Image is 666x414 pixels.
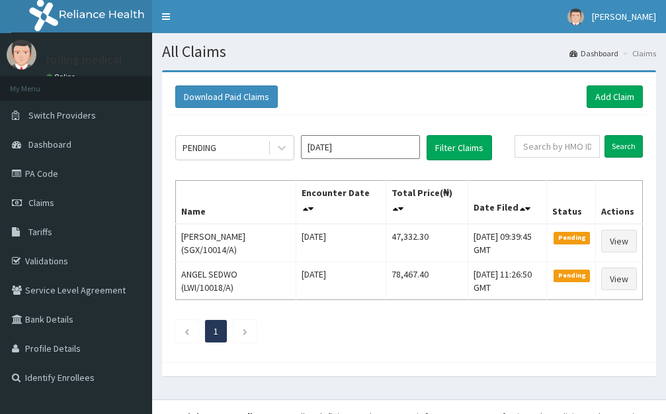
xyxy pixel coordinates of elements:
[604,135,643,158] input: Search
[587,85,643,108] a: Add Claim
[515,135,600,158] input: Search by HMO ID
[176,181,296,225] th: Name
[175,85,278,108] button: Download Paid Claims
[427,135,492,160] button: Filter Claims
[601,230,637,252] a: View
[386,181,468,225] th: Total Price(₦)
[547,181,596,225] th: Status
[176,262,296,300] td: ANGEL SEDWO (LWI/10018/A)
[468,224,547,262] td: [DATE] 09:39:45 GMT
[46,54,122,66] p: roding medical
[28,109,96,121] span: Switch Providers
[183,141,216,154] div: PENDING
[7,40,36,70] img: User Image
[554,270,590,282] span: Pending
[184,325,190,337] a: Previous page
[601,268,637,290] a: View
[176,224,296,262] td: [PERSON_NAME] (SGX/10014/A)
[569,48,618,59] a: Dashboard
[386,224,468,262] td: 47,332.30
[595,181,642,225] th: Actions
[296,262,386,300] td: [DATE]
[386,262,468,300] td: 78,467.40
[46,72,78,81] a: Online
[296,181,386,225] th: Encounter Date
[301,135,420,159] input: Select Month and Year
[28,197,54,209] span: Claims
[162,43,656,60] h1: All Claims
[554,232,590,244] span: Pending
[28,138,71,150] span: Dashboard
[592,11,656,23] span: [PERSON_NAME]
[567,9,584,25] img: User Image
[468,181,547,225] th: Date Filed
[242,325,248,337] a: Next page
[468,262,547,300] td: [DATE] 11:26:50 GMT
[28,226,52,238] span: Tariffs
[296,224,386,262] td: [DATE]
[620,48,656,59] li: Claims
[214,325,218,337] a: Page 1 is your current page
